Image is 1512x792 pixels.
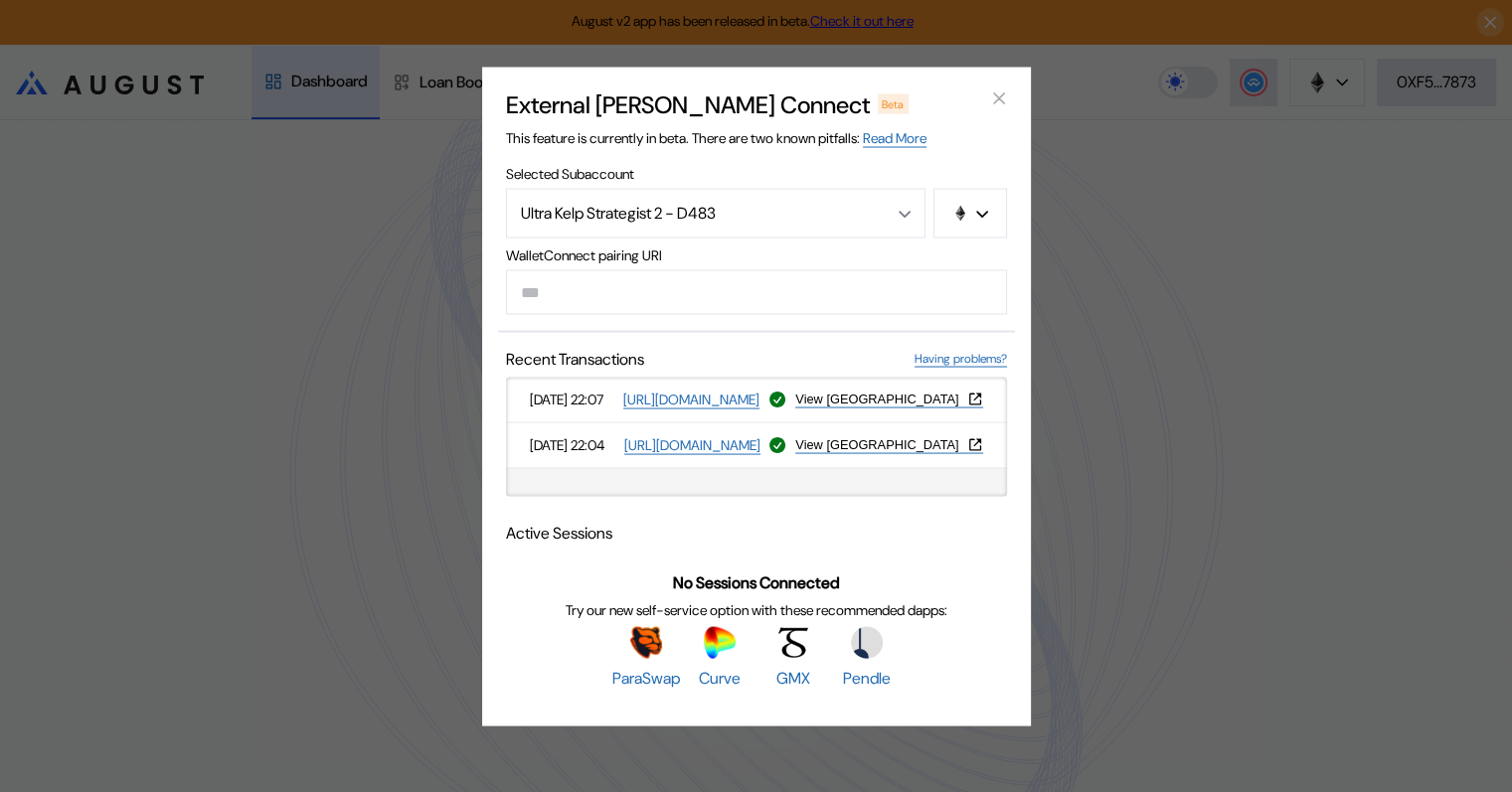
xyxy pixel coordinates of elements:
[843,668,891,689] span: Pendle
[506,522,612,543] span: Active Sessions
[915,350,1007,367] a: Having problems?
[624,435,760,454] a: [URL][DOMAIN_NAME]
[878,93,910,113] div: Beta
[777,627,809,659] img: GMX
[673,572,840,593] span: No Sessions Connected
[759,627,827,689] a: GMXGMX
[795,391,982,407] a: View [GEOGRAPHIC_DATA]
[612,627,680,689] a: ParaSwapParaSwap
[506,245,1007,263] span: WalletConnect pairing URI
[566,601,947,619] span: Try our new self-service option with these recommended dapps:
[506,128,926,147] span: This feature is currently in beta. There are two known pitfalls:
[623,390,759,408] a: [URL][DOMAIN_NAME]
[521,203,868,224] div: Ultra Kelp Strategist 2 - D483
[630,627,662,659] img: ParaSwap
[833,627,901,689] a: PendlePendle
[704,627,736,659] img: Curve
[699,668,741,689] span: Curve
[795,436,982,453] a: View [GEOGRAPHIC_DATA]
[506,88,870,119] h2: External [PERSON_NAME] Connect
[952,205,968,221] img: chain logo
[983,82,1015,114] button: close modal
[863,128,926,147] a: Read More
[530,436,616,454] span: [DATE] 22:04
[530,391,615,408] span: [DATE] 22:07
[795,391,982,406] button: View [GEOGRAPHIC_DATA]
[506,164,1007,182] span: Selected Subaccount
[506,188,925,238] button: Open menu
[506,348,644,369] span: Recent Transactions
[851,627,883,659] img: Pendle
[776,668,810,689] span: GMX
[795,436,982,452] button: View [GEOGRAPHIC_DATA]
[933,188,1007,238] button: chain logo
[686,627,754,689] a: CurveCurve
[612,668,680,689] span: ParaSwap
